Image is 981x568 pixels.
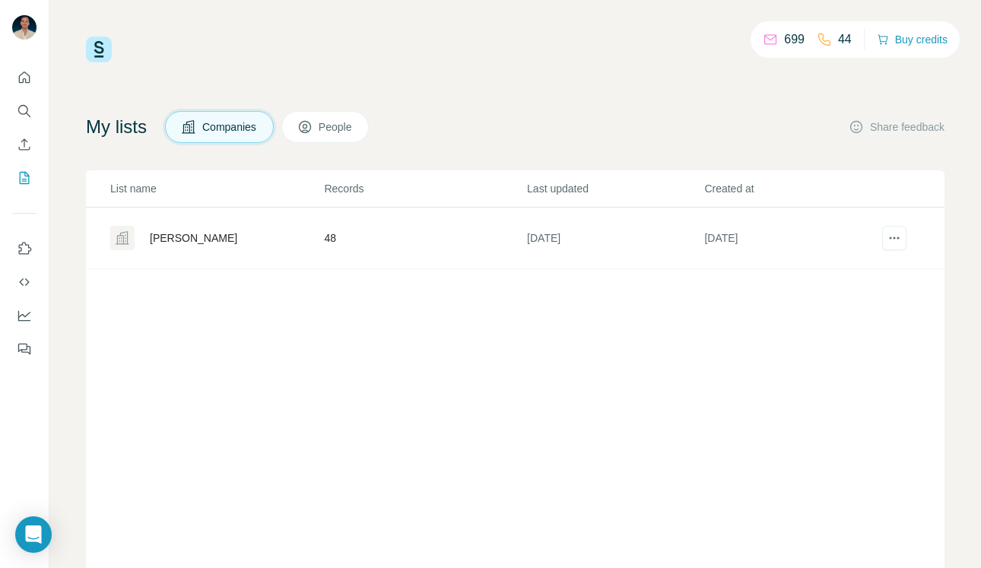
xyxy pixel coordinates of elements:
[877,29,948,50] button: Buy credits
[784,30,805,49] p: 699
[849,119,944,135] button: Share feedback
[150,230,237,246] div: [PERSON_NAME]
[12,131,37,158] button: Enrich CSV
[319,119,354,135] span: People
[86,115,147,139] h4: My lists
[12,164,37,192] button: My lists
[12,64,37,91] button: Quick start
[12,302,37,329] button: Dashboard
[882,226,906,250] button: actions
[12,97,37,125] button: Search
[324,181,525,196] p: Records
[86,36,112,62] img: Surfe Logo
[202,119,258,135] span: Companies
[12,268,37,296] button: Use Surfe API
[703,208,881,269] td: [DATE]
[526,208,703,269] td: [DATE]
[12,335,37,363] button: Feedback
[838,30,852,49] p: 44
[527,181,703,196] p: Last updated
[323,208,526,269] td: 48
[704,181,880,196] p: Created at
[12,235,37,262] button: Use Surfe on LinkedIn
[110,181,322,196] p: List name
[15,516,52,553] div: Open Intercom Messenger
[12,15,37,40] img: Avatar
